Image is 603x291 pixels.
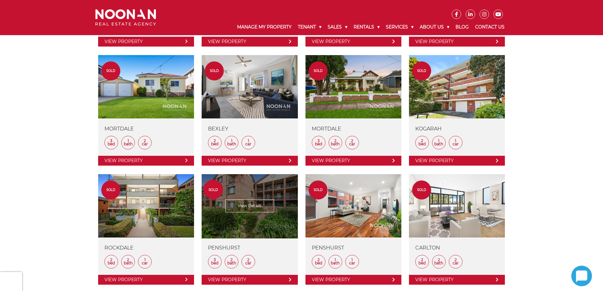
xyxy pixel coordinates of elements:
[309,68,328,73] span: sold
[472,19,508,35] a: Contact Us
[452,19,472,35] a: Blog
[295,19,324,35] a: Tenant
[383,19,417,35] a: Services
[412,187,431,192] span: sold
[324,19,350,35] a: Sales
[412,68,431,73] span: sold
[350,19,383,35] a: Rentals
[205,68,224,73] span: sold
[417,19,452,35] a: About Us
[95,9,156,26] img: Noonan Real Estate Agency
[234,19,295,35] a: Manage My Property
[101,187,120,192] span: sold
[101,68,120,73] span: sold
[309,187,328,192] span: sold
